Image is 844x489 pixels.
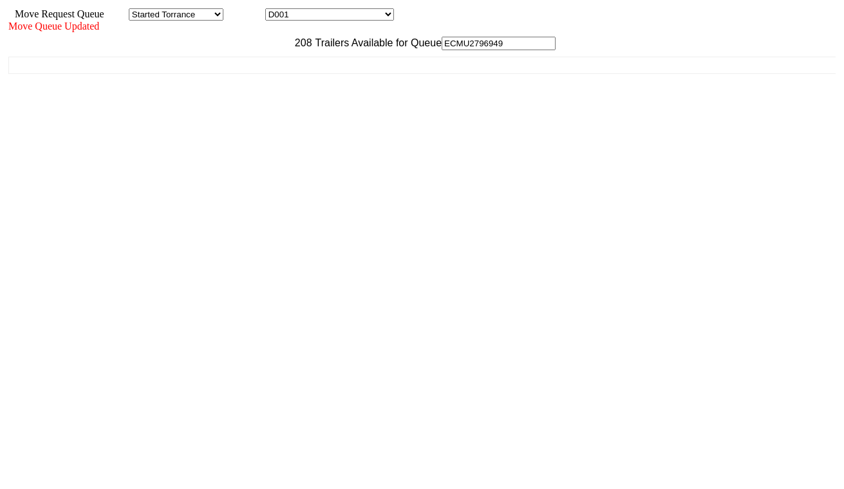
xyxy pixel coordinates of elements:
span: Trailers Available for Queue [312,37,442,48]
span: Location [226,8,263,19]
span: Area [106,8,126,19]
span: Move Request Queue [8,8,104,19]
input: Filter Available Trailers [442,37,556,50]
span: Move Queue Updated [8,21,99,32]
span: 208 [288,37,312,48]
